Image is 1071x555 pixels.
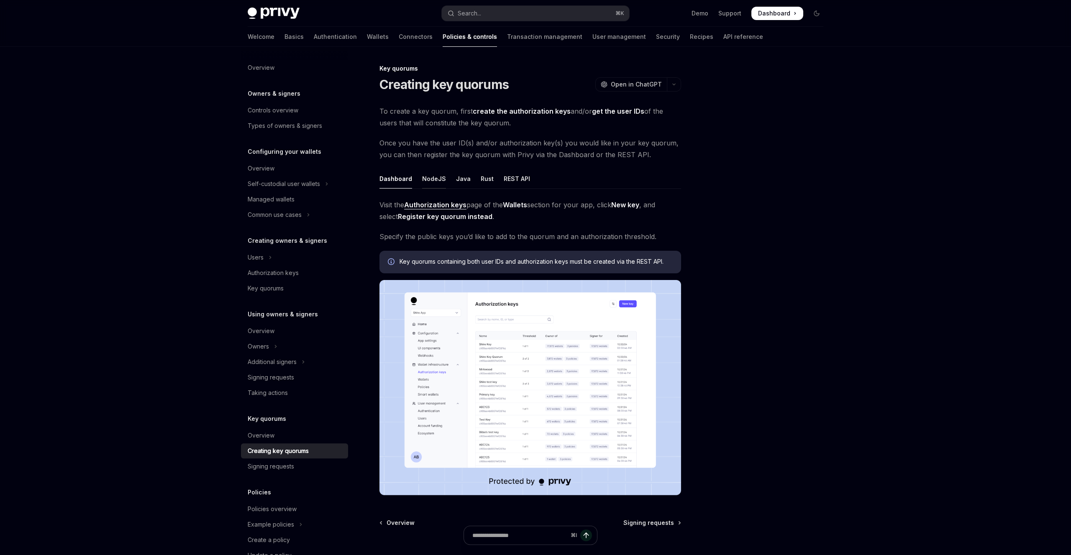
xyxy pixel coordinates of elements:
[248,504,297,514] div: Policies overview
[595,77,667,92] button: Open in ChatGPT
[248,210,302,220] div: Common use cases
[481,169,494,188] div: Rust
[692,9,708,18] a: Demo
[592,27,646,47] a: User management
[810,7,823,20] button: Toggle dark mode
[442,6,629,21] button: Open search
[248,535,290,545] div: Create a policy
[507,27,582,47] a: Transaction management
[241,281,348,296] a: Key quorums
[690,27,713,47] a: Recipes
[248,63,274,73] div: Overview
[241,207,348,222] button: Toggle Common use cases section
[248,105,298,115] div: Controls overview
[241,502,348,517] a: Policies overview
[241,192,348,207] a: Managed wallets
[248,147,321,157] h5: Configuring your wallets
[472,526,567,545] input: Ask a question...
[248,283,284,293] div: Key quorums
[241,370,348,385] a: Signing requests
[623,519,674,527] span: Signing requests
[422,169,446,188] div: NodeJS
[379,137,681,160] span: Once you have the user ID(s) and/or authorization key(s) you would like in your key quorum, you c...
[718,9,741,18] a: Support
[379,105,681,129] span: To create a key quorum, first and/or of the users that will constitute the key quorum.
[723,27,763,47] a: API reference
[379,77,509,92] h1: Creating key quorums
[379,169,412,188] div: Dashboard
[248,194,295,204] div: Managed wallets
[387,519,415,527] span: Overview
[458,8,481,18] div: Search...
[248,27,274,47] a: Welcome
[404,201,466,209] a: Authorization keys
[380,519,415,527] a: Overview
[623,519,680,527] a: Signing requests
[379,64,681,73] div: Key quorums
[241,459,348,474] a: Signing requests
[443,27,497,47] a: Policies & controls
[379,199,681,222] span: Visit the page of the section for your app, click , and select .
[241,354,348,369] button: Toggle Additional signers section
[241,103,348,118] a: Controls overview
[248,446,309,456] div: Creating key quorums
[388,258,396,267] svg: Info
[248,268,299,278] div: Authorization keys
[248,519,294,530] div: Example policies
[580,530,592,541] button: Send message
[611,80,662,89] span: Open in ChatGPT
[400,257,673,266] span: Key quorums containing both user IDs and authorization keys must be created via the REST API.
[248,326,274,336] div: Overview
[241,517,348,532] button: Toggle Example policies section
[241,60,348,75] a: Overview
[751,7,803,20] a: Dashboard
[248,341,269,351] div: Owners
[241,118,348,133] a: Types of owners & signers
[248,8,300,19] img: dark logo
[379,280,681,495] img: Dashboard
[615,10,624,17] span: ⌘ K
[248,309,318,319] h5: Using owners & signers
[248,461,294,471] div: Signing requests
[456,169,471,188] div: Java
[758,9,790,18] span: Dashboard
[241,323,348,339] a: Overview
[241,428,348,443] a: Overview
[367,27,389,47] a: Wallets
[241,161,348,176] a: Overview
[241,443,348,458] a: Creating key quorums
[504,169,530,188] div: REST API
[248,89,300,99] h5: Owners & signers
[399,27,433,47] a: Connectors
[241,339,348,354] button: Toggle Owners section
[241,265,348,280] a: Authorization keys
[241,250,348,265] button: Toggle Users section
[379,231,681,242] span: Specify the public keys you’d like to add to the quorum and an authorization threshold.
[248,430,274,440] div: Overview
[611,201,639,209] strong: New key
[398,212,492,221] strong: Register key quorum instead
[248,121,322,131] div: Types of owners & signers
[248,487,271,497] h5: Policies
[241,532,348,547] a: Create a policy
[592,107,644,116] a: get the user IDs
[241,176,348,191] button: Toggle Self-custodial user wallets section
[248,388,288,398] div: Taking actions
[248,252,264,262] div: Users
[248,372,294,382] div: Signing requests
[248,163,274,173] div: Overview
[248,357,297,367] div: Additional signers
[656,27,680,47] a: Security
[503,201,527,209] strong: Wallets
[248,179,320,189] div: Self-custodial user wallets
[248,236,327,246] h5: Creating owners & signers
[473,107,571,116] a: create the authorization keys
[241,385,348,400] a: Taking actions
[248,414,286,424] h5: Key quorums
[284,27,304,47] a: Basics
[314,27,357,47] a: Authentication
[404,201,466,209] strong: Authorization keys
